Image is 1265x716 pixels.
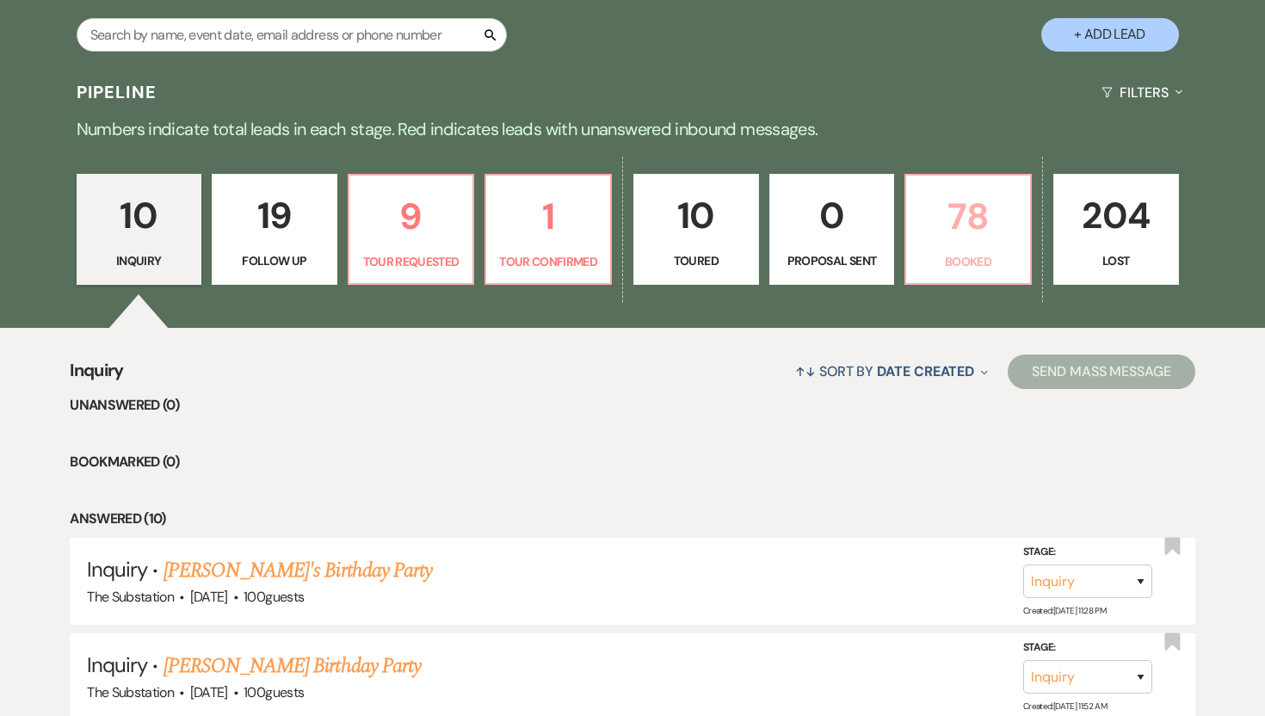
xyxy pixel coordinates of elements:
[1023,639,1152,657] label: Stage:
[1023,701,1107,712] span: Created: [DATE] 11:52 AM
[788,349,995,394] button: Sort By Date Created
[645,187,748,244] p: 10
[70,394,1195,417] li: Unanswered (0)
[70,508,1195,530] li: Answered (10)
[223,187,326,244] p: 19
[190,588,228,606] span: [DATE]
[877,362,974,380] span: Date Created
[633,174,759,286] a: 10Toured
[212,174,337,286] a: 19Follow Up
[360,252,463,271] p: Tour Requested
[87,651,147,678] span: Inquiry
[87,588,174,606] span: The Substation
[1023,543,1152,562] label: Stage:
[190,683,228,701] span: [DATE]
[1095,70,1188,115] button: Filters
[77,18,507,52] input: Search by name, event date, email address or phone number
[904,174,1032,286] a: 78Booked
[769,174,895,286] a: 0Proposal Sent
[88,187,191,244] p: 10
[1008,355,1195,389] button: Send Mass Message
[484,174,612,286] a: 1Tour Confirmed
[795,362,816,380] span: ↑↓
[88,251,191,270] p: Inquiry
[1064,251,1168,270] p: Lost
[916,252,1020,271] p: Booked
[87,683,174,701] span: The Substation
[916,188,1020,245] p: 78
[497,252,600,271] p: Tour Confirmed
[781,187,884,244] p: 0
[645,251,748,270] p: Toured
[77,174,202,286] a: 10Inquiry
[1041,18,1179,52] button: + Add Lead
[244,683,304,701] span: 100 guests
[70,357,124,394] span: Inquiry
[348,174,475,286] a: 9Tour Requested
[13,115,1252,143] p: Numbers indicate total leads in each stage. Red indicates leads with unanswered inbound messages.
[1023,605,1106,616] span: Created: [DATE] 11:28 PM
[1064,187,1168,244] p: 204
[360,188,463,245] p: 9
[77,80,157,104] h3: Pipeline
[244,588,304,606] span: 100 guests
[781,251,884,270] p: Proposal Sent
[1053,174,1179,286] a: 204Lost
[497,188,600,245] p: 1
[70,451,1195,473] li: Bookmarked (0)
[223,251,326,270] p: Follow Up
[164,651,421,682] a: [PERSON_NAME] Birthday Party
[164,555,432,586] a: [PERSON_NAME]'s Birthday Party
[87,556,147,583] span: Inquiry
